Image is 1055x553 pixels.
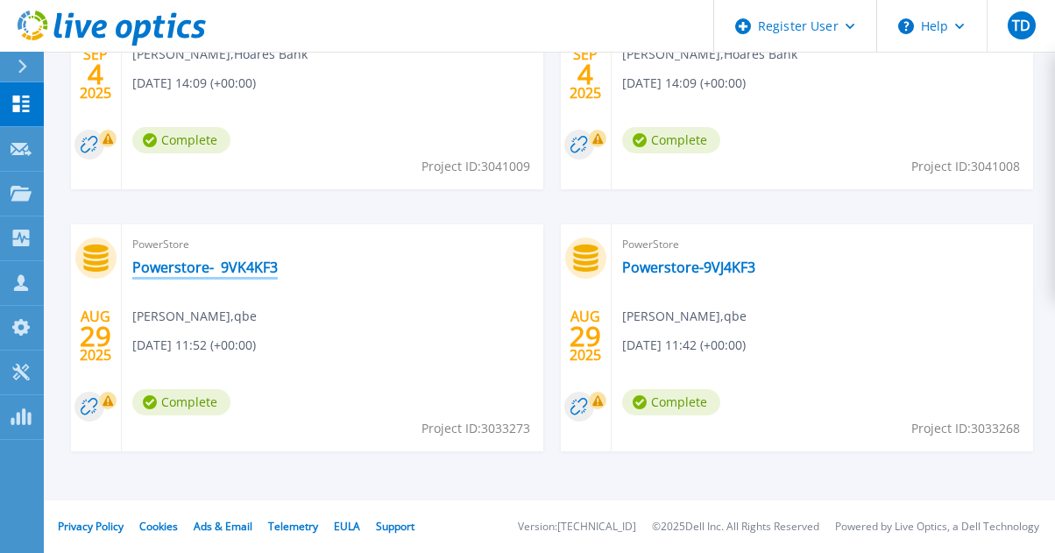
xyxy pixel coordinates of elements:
div: SEP 2025 [569,42,602,106]
span: 4 [577,67,593,82]
span: Complete [132,389,230,415]
span: Complete [622,127,720,153]
span: 4 [88,67,103,82]
a: Privacy Policy [58,519,124,534]
span: [PERSON_NAME] , qbe [132,307,257,326]
span: [PERSON_NAME] , Hoares Bank [622,45,797,64]
span: Project ID: 3041008 [911,157,1020,176]
span: Project ID: 3041009 [421,157,530,176]
a: EULA [334,519,360,534]
span: PowerStore [622,235,1023,254]
div: AUG 2025 [569,304,602,368]
a: Ads & Email [194,519,252,534]
span: 29 [80,329,111,344]
li: Version: [TECHNICAL_ID] [518,521,636,533]
span: [DATE] 14:09 (+00:00) [132,74,256,93]
span: 29 [570,329,601,344]
a: Cookies [139,519,178,534]
span: [DATE] 14:09 (+00:00) [622,74,746,93]
a: Telemetry [268,519,318,534]
li: Powered by Live Optics, a Dell Technology [835,521,1039,533]
a: Support [376,519,414,534]
span: Complete [132,127,230,153]
span: TD [1012,18,1030,32]
span: PowerStore [132,235,533,254]
span: Project ID: 3033273 [421,419,530,438]
a: Powerstore-9VJ4KF3 [622,259,755,276]
span: Complete [622,389,720,415]
a: Powerstore- 9VK4KF3 [132,259,278,276]
span: Project ID: 3033268 [911,419,1020,438]
span: [PERSON_NAME] , qbe [622,307,747,326]
span: [DATE] 11:42 (+00:00) [622,336,746,355]
div: AUG 2025 [79,304,112,368]
span: [PERSON_NAME] , Hoares Bank [132,45,308,64]
li: © 2025 Dell Inc. All Rights Reserved [652,521,819,533]
span: [DATE] 11:52 (+00:00) [132,336,256,355]
div: SEP 2025 [79,42,112,106]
